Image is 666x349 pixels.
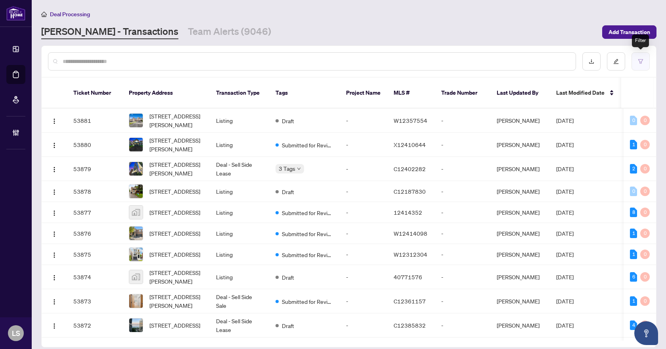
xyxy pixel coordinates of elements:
[435,313,490,338] td: -
[609,26,650,38] span: Add Transaction
[122,78,210,109] th: Property Address
[640,116,650,125] div: 0
[282,187,294,196] span: Draft
[282,297,333,306] span: Submitted for Review
[630,164,637,174] div: 2
[50,11,90,18] span: Deal Processing
[67,181,122,202] td: 53878
[490,289,550,313] td: [PERSON_NAME]
[41,25,178,39] a: [PERSON_NAME] - Transactions
[51,252,57,258] img: Logo
[149,187,200,196] span: [STREET_ADDRESS]
[602,25,656,39] button: Add Transaction
[282,250,333,259] span: Submitted for Review
[556,230,574,237] span: [DATE]
[607,52,625,71] button: edit
[435,181,490,202] td: -
[435,202,490,223] td: -
[490,78,550,109] th: Last Updated By
[129,270,143,284] img: thumbnail-img
[394,209,422,216] span: 12414352
[51,275,57,281] img: Logo
[210,313,269,338] td: Deal - Sell Side Lease
[48,227,61,240] button: Logo
[149,268,203,286] span: [STREET_ADDRESS][PERSON_NAME]
[394,322,426,329] span: C12385832
[630,320,637,330] div: 4
[210,181,269,202] td: Listing
[556,165,574,172] span: [DATE]
[67,289,122,313] td: 53873
[51,299,57,305] img: Logo
[129,318,143,332] img: thumbnail-img
[210,289,269,313] td: Deal - Sell Side Sale
[12,328,20,339] span: LS
[340,109,387,133] td: -
[394,117,427,124] span: W12357554
[640,250,650,259] div: 0
[387,78,435,109] th: MLS #
[129,227,143,240] img: thumbnail-img
[340,157,387,181] td: -
[67,265,122,289] td: 53874
[640,272,650,282] div: 0
[282,273,294,282] span: Draft
[340,202,387,223] td: -
[640,296,650,306] div: 0
[490,223,550,244] td: [PERSON_NAME]
[630,116,637,125] div: 0
[556,141,574,148] span: [DATE]
[51,210,57,216] img: Logo
[51,231,57,237] img: Logo
[129,185,143,198] img: thumbnail-img
[67,133,122,157] td: 53880
[340,223,387,244] td: -
[51,189,57,195] img: Logo
[630,208,637,217] div: 8
[48,185,61,198] button: Logo
[490,265,550,289] td: [PERSON_NAME]
[640,164,650,174] div: 0
[340,133,387,157] td: -
[129,206,143,219] img: thumbnail-img
[67,313,122,338] td: 53872
[435,109,490,133] td: -
[640,229,650,238] div: 0
[67,157,122,181] td: 53879
[340,78,387,109] th: Project Name
[640,140,650,149] div: 0
[297,167,301,171] span: down
[282,321,294,330] span: Draft
[556,88,605,97] span: Last Modified Date
[630,296,637,306] div: 1
[210,109,269,133] td: Listing
[41,11,47,17] span: home
[632,34,649,47] div: Filter
[556,273,574,280] span: [DATE]
[210,265,269,289] td: Listing
[340,265,387,289] td: -
[48,114,61,127] button: Logo
[48,319,61,332] button: Logo
[48,248,61,261] button: Logo
[51,142,57,149] img: Logo
[490,109,550,133] td: [PERSON_NAME]
[435,78,490,109] th: Trade Number
[51,118,57,124] img: Logo
[149,112,203,129] span: [STREET_ADDRESS][PERSON_NAME]
[149,292,203,310] span: [STREET_ADDRESS][PERSON_NAME]
[589,59,594,64] span: download
[48,206,61,219] button: Logo
[394,165,426,172] span: C12402282
[634,321,658,345] button: Open asap
[129,162,143,175] img: thumbnail-img
[67,223,122,244] td: 53876
[129,294,143,308] img: thumbnail-img
[630,187,637,196] div: 0
[394,298,426,305] span: C12361157
[394,230,427,237] span: W12414098
[149,229,200,238] span: [STREET_ADDRESS]
[210,244,269,265] td: Listing
[630,229,637,238] div: 1
[6,6,25,21] img: logo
